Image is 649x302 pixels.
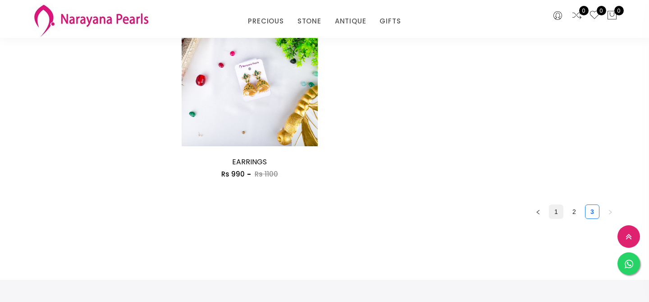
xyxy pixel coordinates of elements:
span: right [608,209,613,215]
a: 0 [589,10,600,22]
a: 0 [571,10,582,22]
button: 0 [607,10,617,22]
span: 0 [614,6,624,15]
li: 3 [585,204,599,219]
li: 2 [567,204,581,219]
span: Rs 1100 [255,169,278,179]
li: 1 [549,204,563,219]
a: STONE [297,14,321,28]
a: 3 [585,205,599,218]
span: Rs 990 [221,169,245,179]
span: 0 [579,6,589,15]
a: 2 [567,205,581,218]
li: Next Page [603,204,617,219]
span: 0 [597,6,606,15]
a: PRECIOUS [248,14,283,28]
li: Previous Page [531,204,545,219]
button: right [603,204,617,219]
a: 1 [549,205,563,218]
a: GIFTS [379,14,401,28]
a: ANTIQUE [335,14,366,28]
button: left [531,204,545,219]
a: EARRINGS [232,157,267,167]
span: left [535,209,541,215]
